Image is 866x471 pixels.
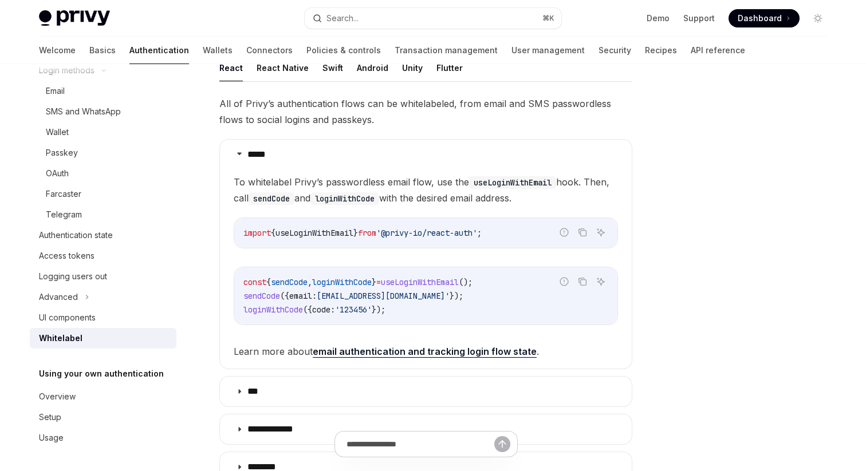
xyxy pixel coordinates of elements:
a: Welcome [39,37,76,64]
button: Ask AI [593,225,608,240]
a: Farcaster [30,184,176,204]
a: Whitelabel [30,328,176,349]
span: '@privy-io/react-auth' [376,228,477,238]
div: SMS and WhatsApp [46,105,121,118]
span: } [353,228,358,238]
button: Ask AI [593,274,608,289]
a: User management [511,37,585,64]
div: Advanced [39,290,78,304]
a: Security [599,37,631,64]
span: } [372,277,376,287]
a: Telegram [30,204,176,225]
a: API reference [691,37,745,64]
a: Basics [89,37,116,64]
a: Wallets [203,37,233,64]
span: { [266,277,271,287]
span: useLoginWithEmail [381,277,459,287]
a: Email [30,81,176,101]
h5: Using your own authentication [39,367,164,381]
div: Access tokens [39,249,95,263]
span: , [308,277,312,287]
span: Dashboard [738,13,782,24]
div: UI components [39,311,96,324]
span: '123456' [335,304,372,315]
a: Access tokens [30,246,176,266]
div: Overview [39,390,76,403]
code: sendCode [249,192,294,205]
a: Passkey [30,143,176,163]
div: Search... [326,11,359,25]
span: from [358,228,376,238]
div: Setup [39,410,61,424]
a: SMS and WhatsApp [30,101,176,122]
a: Setup [30,407,176,428]
span: sendCode [243,291,280,301]
img: light logo [39,10,110,26]
span: loginWithCode [312,277,372,287]
a: Transaction management [395,37,498,64]
span: ⌘ K [542,14,554,23]
a: Support [683,13,715,24]
button: Send message [494,436,510,452]
span: }); [372,304,385,315]
span: ({ [280,291,289,301]
a: Dashboard [729,9,800,27]
a: email authentication and tracking login flow state [313,346,537,358]
a: Overview [30,386,176,407]
button: Copy the contents from the code block [575,274,590,289]
a: Authentication state [30,225,176,246]
button: React Native [257,54,309,81]
div: Telegram [46,208,82,221]
button: Flutter [436,54,463,81]
div: Usage [39,431,64,445]
button: Search...⌘K [305,8,561,29]
span: Learn more about . [234,343,618,359]
div: Authentication state [39,228,113,242]
span: To whitelabel Privy’s passwordless email flow, use the hook. Then, call and with the desired emai... [234,174,618,206]
span: loginWithCode [243,304,303,315]
a: Wallet [30,122,176,143]
button: Unity [402,54,423,81]
span: ; [477,228,482,238]
a: Connectors [246,37,293,64]
span: const [243,277,266,287]
div: OAuth [46,167,69,180]
a: OAuth [30,163,176,184]
button: Copy the contents from the code block [575,225,590,240]
div: Farcaster [46,187,81,201]
span: (); [459,277,473,287]
details: *****To whitelabel Privy’s passwordless email flow, use theuseLoginWithEmailhook. Then, callsendC... [219,139,632,369]
div: Wallet [46,125,69,139]
span: code: [312,304,335,315]
a: UI components [30,307,176,328]
span: ({ [303,304,312,315]
span: [EMAIL_ADDRESS][DOMAIN_NAME]' [317,291,450,301]
button: Toggle dark mode [809,9,827,27]
div: Whitelabel [39,331,82,345]
a: Logging users out [30,266,176,287]
div: Passkey [46,146,78,160]
a: Authentication [129,37,189,64]
span: { [271,228,275,238]
button: Android [357,54,388,81]
button: Swift [322,54,343,81]
div: Logging users out [39,270,107,283]
span: import [243,228,271,238]
code: useLoginWithEmail [469,176,556,189]
button: React [219,54,243,81]
button: Report incorrect code [557,274,572,289]
span: email: [289,291,317,301]
div: Email [46,84,65,98]
a: Policies & controls [306,37,381,64]
a: Demo [647,13,670,24]
span: sendCode [271,277,308,287]
span: = [376,277,381,287]
a: Usage [30,428,176,448]
button: Report incorrect code [557,225,572,240]
span: }); [450,291,463,301]
a: Recipes [645,37,677,64]
span: All of Privy’s authentication flows can be whitelabeled, from email and SMS passwordless flows to... [219,96,632,128]
span: useLoginWithEmail [275,228,353,238]
code: loginWithCode [310,192,379,205]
